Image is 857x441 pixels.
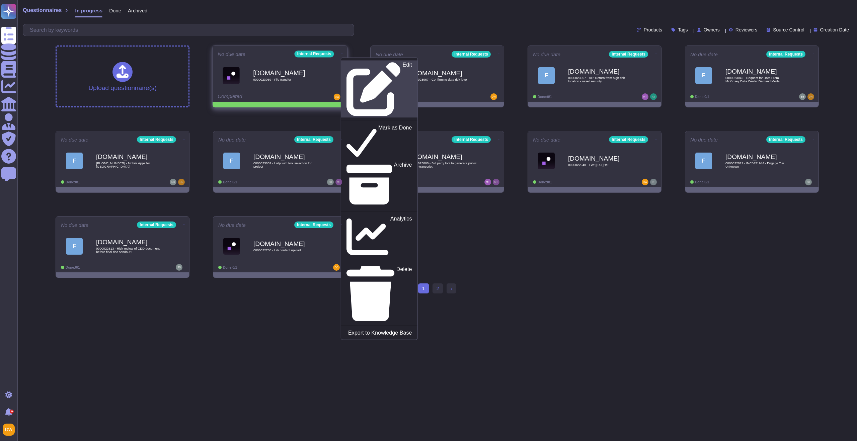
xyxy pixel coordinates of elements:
[493,179,499,185] img: user
[735,27,757,32] span: Reviewers
[1,422,19,437] button: user
[725,154,792,160] b: [DOMAIN_NAME]
[484,179,491,185] img: user
[725,76,792,83] span: 0000023042 - Request for Data From McKinsey Data Center Demand Model
[695,67,712,84] div: F
[341,328,417,337] a: Export to Knowledge Base
[96,162,163,168] span: [PHONE_NUMBER] - Mobile Apps for [GEOGRAPHIC_DATA]
[650,179,657,185] img: user
[642,179,648,185] img: user
[411,70,478,76] b: [DOMAIN_NAME]
[218,52,245,57] span: No due date
[533,52,560,57] span: No due date
[61,223,88,228] span: No due date
[341,123,417,160] a: Mark as Done
[66,153,83,169] div: F
[376,52,403,57] span: No due date
[533,137,560,142] span: No due date
[3,424,15,436] img: user
[403,62,412,116] p: Edit
[378,125,412,159] p: Mark as Done
[88,62,157,91] div: Upload questionnaire(s)
[295,51,334,57] div: Internal Requests
[170,179,176,185] img: user
[341,214,417,259] a: Analytics
[253,154,320,160] b: [DOMAIN_NAME]
[394,162,412,207] p: Archive
[218,94,301,100] div: Completed
[418,283,429,293] span: 1
[766,136,805,143] div: Internal Requests
[538,95,552,99] span: Done: 0/1
[411,154,478,160] b: [DOMAIN_NAME]
[334,94,340,100] img: user
[109,8,121,13] span: Done
[807,93,814,100] img: user
[644,27,662,32] span: Products
[26,24,354,36] input: Search by keywords
[411,78,478,81] span: 0000023067 - Confirming data risk level
[96,247,163,253] span: 0000022813 - Risk review of CDD document before final doc sendout?
[223,153,240,169] div: F
[695,95,709,99] span: Done: 0/1
[253,249,320,252] span: 0000022788 - Lilli content upload
[23,8,62,13] span: Questionnaires
[568,68,635,75] b: [DOMAIN_NAME]
[725,68,792,75] b: [DOMAIN_NAME]
[538,180,552,184] span: Done: 0/1
[294,136,333,143] div: Internal Requests
[223,266,237,269] span: Done: 0/1
[223,238,240,255] img: Logo
[335,179,342,185] img: user
[137,222,176,228] div: Internal Requests
[128,8,147,13] span: Archived
[451,286,452,291] span: ›
[178,179,185,185] img: user
[176,264,182,271] img: user
[538,153,555,169] img: Logo
[61,137,88,142] span: No due date
[725,162,792,168] span: 0000022821 - INC8431944 - Engage Tier Unknown
[341,265,417,323] a: Delete
[642,93,648,100] img: user
[568,76,635,83] span: 0000023057 - RE: Return from high risk location - asset security
[704,27,720,32] span: Owners
[609,136,648,143] div: Internal Requests
[805,179,812,185] img: user
[695,153,712,169] div: F
[690,137,718,142] span: No due date
[75,8,102,13] span: In progress
[650,93,657,100] img: user
[433,283,443,293] a: 2
[490,93,497,100] img: user
[538,67,555,84] div: F
[66,180,80,184] span: Done: 0/1
[678,27,688,32] span: Tags
[218,223,246,228] span: No due date
[396,267,412,321] p: Delete
[411,162,478,168] span: 0000023008 - 3rd party tool to generate public video transcript
[253,241,320,247] b: [DOMAIN_NAME]
[96,154,163,160] b: [DOMAIN_NAME]
[66,238,83,255] div: F
[327,179,334,185] img: user
[799,93,806,100] img: user
[348,330,412,336] p: Export to Knowledge Base
[773,27,804,32] span: Source Control
[218,137,246,142] span: No due date
[66,266,80,269] span: Done: 0/1
[96,239,163,245] b: [DOMAIN_NAME]
[253,78,321,81] span: 0000023069 - File transfer
[690,52,718,57] span: No due date
[253,70,321,76] b: [DOMAIN_NAME]
[568,163,635,167] span: 0000022940 - FW: [EXT]Re:
[223,180,237,184] span: Done: 0/1
[452,51,491,58] div: Internal Requests
[10,410,14,414] div: 9+
[609,51,648,58] div: Internal Requests
[294,222,333,228] div: Internal Requests
[333,264,340,271] img: user
[341,61,417,118] a: Edit
[695,180,709,184] span: Done: 0/1
[820,27,849,32] span: Creation Date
